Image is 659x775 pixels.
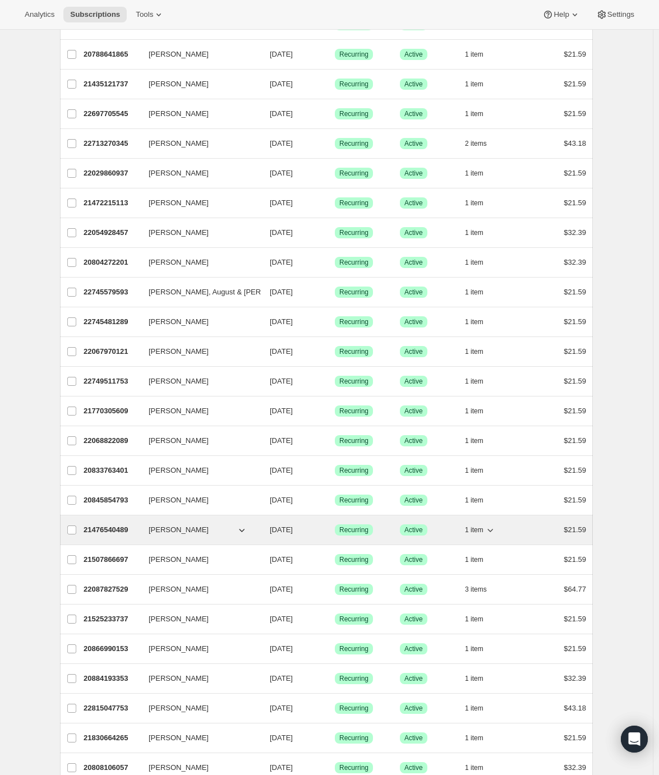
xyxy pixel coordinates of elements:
[465,106,496,122] button: 1 item
[149,376,209,387] span: [PERSON_NAME]
[18,7,61,22] button: Analytics
[564,288,586,296] span: $21.59
[465,734,483,742] span: 1 item
[404,436,423,445] span: Active
[149,613,209,625] span: [PERSON_NAME]
[149,703,209,714] span: [PERSON_NAME]
[339,585,368,594] span: Recurring
[84,495,140,506] p: 20845854793
[339,407,368,416] span: Recurring
[270,317,293,326] span: [DATE]
[465,373,496,389] button: 1 item
[142,462,254,479] button: [PERSON_NAME]
[339,80,368,89] span: Recurring
[564,436,586,445] span: $21.59
[70,10,120,19] span: Subscriptions
[465,466,483,475] span: 1 item
[149,524,209,536] span: [PERSON_NAME]
[339,466,368,475] span: Recurring
[270,585,293,593] span: [DATE]
[564,50,586,58] span: $21.59
[84,287,140,298] p: 22745579593
[339,496,368,505] span: Recurring
[339,555,368,564] span: Recurring
[149,465,209,476] span: [PERSON_NAME]
[465,407,483,416] span: 1 item
[465,50,483,59] span: 1 item
[465,288,483,297] span: 1 item
[149,79,209,90] span: [PERSON_NAME]
[465,763,483,772] span: 1 item
[465,436,483,445] span: 1 item
[270,258,293,266] span: [DATE]
[84,584,140,595] p: 22087827529
[607,10,634,19] span: Settings
[339,704,368,713] span: Recurring
[339,228,368,237] span: Recurring
[465,644,483,653] span: 1 item
[84,403,586,419] div: 21770305609[PERSON_NAME][DATE]SuccessRecurringSuccessActive1 item$21.59
[149,643,209,654] span: [PERSON_NAME]
[142,194,254,212] button: [PERSON_NAME]
[465,47,496,62] button: 1 item
[404,228,423,237] span: Active
[339,347,368,356] span: Recurring
[84,195,586,211] div: 21472215113[PERSON_NAME][DATE]SuccessRecurringSuccessActive1 item$21.59
[84,700,586,716] div: 22815047753[PERSON_NAME][DATE]SuccessRecurringSuccessActive1 item$43.18
[564,139,586,147] span: $43.18
[404,109,423,118] span: Active
[465,525,483,534] span: 1 item
[142,402,254,420] button: [PERSON_NAME]
[465,492,496,508] button: 1 item
[149,108,209,119] span: [PERSON_NAME]
[564,377,586,385] span: $21.59
[465,344,496,359] button: 1 item
[465,730,496,746] button: 1 item
[465,433,496,449] button: 1 item
[84,284,586,300] div: 22745579593[PERSON_NAME], August & [PERSON_NAME][DATE]SuccessRecurringSuccessActive1 item$21.59
[84,643,140,654] p: 20866990153
[142,45,254,63] button: [PERSON_NAME]
[465,169,483,178] span: 1 item
[142,313,254,331] button: [PERSON_NAME]
[339,50,368,59] span: Recurring
[142,699,254,717] button: [PERSON_NAME]
[564,644,586,653] span: $21.59
[564,169,586,177] span: $21.59
[84,433,586,449] div: 22068822089[PERSON_NAME][DATE]SuccessRecurringSuccessActive1 item$21.59
[149,316,209,327] span: [PERSON_NAME]
[84,344,586,359] div: 22067970121[PERSON_NAME][DATE]SuccessRecurringSuccessActive1 item$21.59
[564,228,586,237] span: $32.39
[404,674,423,683] span: Active
[149,287,304,298] span: [PERSON_NAME], August & [PERSON_NAME]
[465,165,496,181] button: 1 item
[142,343,254,361] button: [PERSON_NAME]
[84,465,140,476] p: 20833763401
[142,551,254,569] button: [PERSON_NAME]
[404,704,423,713] span: Active
[404,734,423,742] span: Active
[142,135,254,153] button: [PERSON_NAME]
[465,199,483,207] span: 1 item
[84,106,586,122] div: 22697705545[PERSON_NAME][DATE]SuccessRecurringSuccessActive1 item$21.59
[84,613,140,625] p: 21525233737
[142,610,254,628] button: [PERSON_NAME]
[84,463,586,478] div: 20833763401[PERSON_NAME][DATE]SuccessRecurringSuccessActive1 item$21.59
[339,674,368,683] span: Recurring
[136,10,153,19] span: Tools
[404,169,423,178] span: Active
[84,522,586,538] div: 21476540489[PERSON_NAME][DATE]SuccessRecurringSuccessActive1 item$21.59
[270,109,293,118] span: [DATE]
[564,199,586,207] span: $21.59
[465,552,496,568] button: 1 item
[84,730,586,746] div: 21830664265[PERSON_NAME][DATE]SuccessRecurringSuccessActive1 item$21.59
[149,138,209,149] span: [PERSON_NAME]
[339,109,368,118] span: Recurring
[84,138,140,149] p: 22713270345
[339,734,368,742] span: Recurring
[465,258,483,267] span: 1 item
[129,7,171,22] button: Tools
[404,466,423,475] span: Active
[84,225,586,241] div: 22054928457[PERSON_NAME][DATE]SuccessRecurringSuccessActive1 item$32.39
[339,199,368,207] span: Recurring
